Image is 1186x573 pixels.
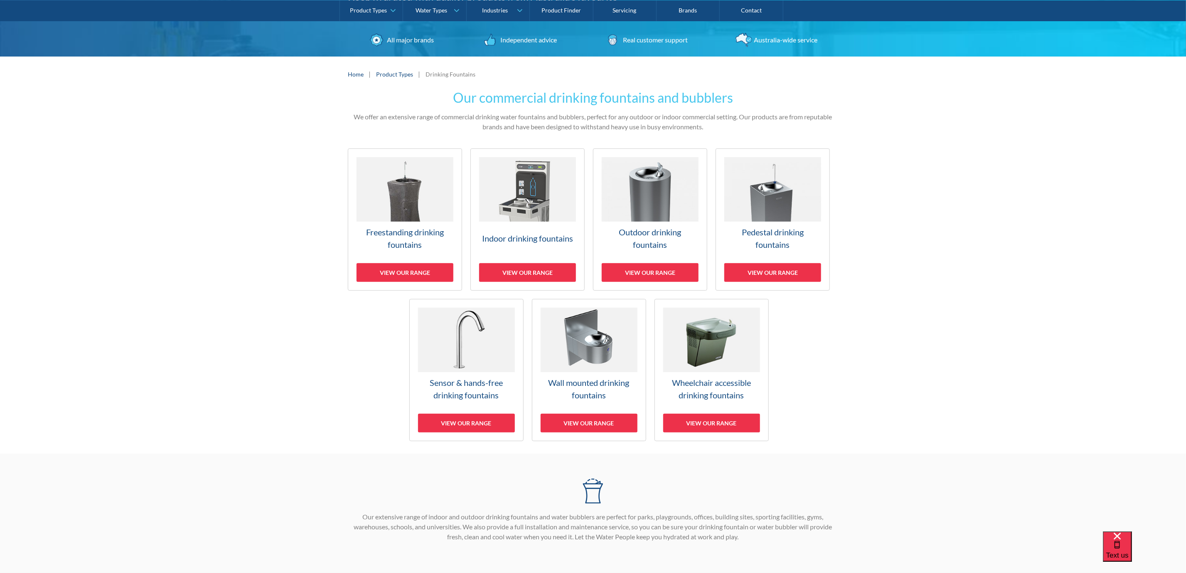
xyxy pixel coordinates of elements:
div: View our range [541,414,637,432]
a: Wheelchair accessible drinking fountainsView our range [655,299,769,441]
a: Wall mounted drinking fountainsView our range [532,299,646,441]
div: Product Types [350,7,387,14]
a: Indoor drinking fountainsView our range [470,148,585,291]
a: Home [348,70,364,79]
div: View our range [602,263,699,282]
div: Drinking Fountains [426,70,475,79]
h3: Freestanding drinking fountains [357,226,453,251]
div: | [368,69,372,79]
div: Australia-wide service [752,35,818,45]
iframe: podium webchat widget bubble [1103,531,1186,573]
div: Real customer support [621,35,688,45]
h3: Sensor & hands-free drinking fountains [418,376,515,401]
p: We offer an extensive range of commercial drinking water fountains and bubblers, perfect for any ... [348,112,838,132]
h3: Wheelchair accessible drinking fountains [663,376,760,401]
div: All major brands [385,35,434,45]
div: Industries [482,7,508,14]
h3: Outdoor drinking fountains [602,226,699,251]
h3: Wall mounted drinking fountains [541,376,637,401]
p: Our extensive range of indoor and outdoor drinking fountains and water bubblers are perfect for p... [348,512,838,542]
a: Sensor & hands-free drinking fountainsView our range [409,299,524,441]
div: View our range [357,263,453,282]
h3: Indoor drinking fountains [479,232,576,245]
div: View our range [724,263,821,282]
a: Freestanding drinking fountainsView our range [348,148,462,291]
div: Independent advice [498,35,557,45]
div: Water Types [416,7,448,14]
div: | [417,69,421,79]
h2: Our commercial drinking fountains and bubblers [348,88,838,108]
h3: Pedestal drinking fountains [724,226,821,251]
div: View our range [479,263,576,282]
a: Outdoor drinking fountainsView our range [593,148,707,291]
a: Pedestal drinking fountainsView our range [716,148,830,291]
a: Product Types [376,70,413,79]
div: View our range [418,414,515,432]
div: View our range [663,414,760,432]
